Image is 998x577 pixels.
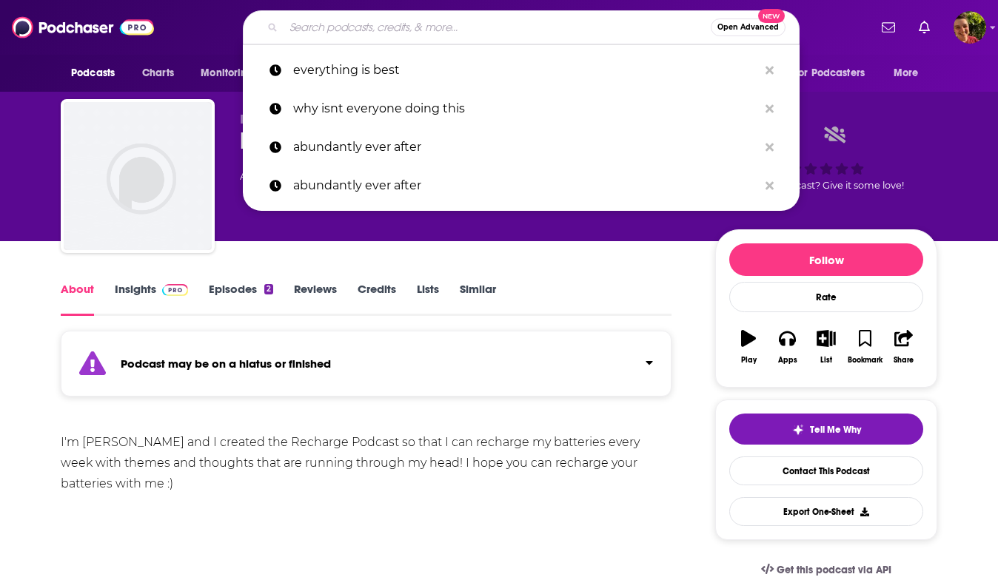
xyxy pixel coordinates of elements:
[729,456,923,485] a: Contact This Podcast
[142,63,174,84] span: Charts
[794,63,865,84] span: For Podcasters
[243,90,800,128] a: why isnt everyone doing this
[729,320,768,374] button: Play
[954,11,986,44] button: Show profile menu
[12,13,154,41] img: Podchaser - Follow, Share and Rate Podcasts
[848,356,883,365] div: Bookmark
[460,282,496,316] a: Similar
[240,112,299,126] span: Recharge
[894,356,914,365] div: Share
[190,59,272,87] button: open menu
[717,24,779,31] span: Open Advanced
[883,59,937,87] button: open menu
[778,356,797,365] div: Apps
[294,282,337,316] a: Reviews
[284,16,711,39] input: Search podcasts, credits, & more...
[243,10,800,44] div: Search podcasts, credits, & more...
[133,59,183,87] a: Charts
[729,497,923,526] button: Export One-Sheet
[358,282,396,316] a: Credits
[417,282,439,316] a: Lists
[61,282,94,316] a: About
[711,18,786,36] button: Open AdvancedNew
[913,15,936,40] a: Show notifications dropdown
[954,11,986,44] img: User Profile
[201,63,253,84] span: Monitoring
[61,432,672,494] div: I'm [PERSON_NAME] and I created the Recharge Podcast so that I can recharge my batteries every we...
[758,9,785,23] span: New
[243,51,800,90] a: everything is best
[729,414,923,445] button: tell me why sparkleTell Me Why
[954,11,986,44] span: Logged in as Marz
[240,167,523,185] div: A podcast
[810,424,861,436] span: Tell Me Why
[885,320,923,374] button: Share
[715,112,937,204] div: Good podcast? Give it some love!
[729,243,923,276] button: Follow
[293,90,758,128] p: why isnt everyone doing this
[741,356,757,365] div: Play
[293,166,758,205] p: abundantly ever after
[293,128,758,166] p: abundantly ever after
[121,357,331,371] strong: Podcast may be on a hiatus or finished
[820,356,832,365] div: List
[243,166,800,205] a: abundantly ever after
[768,320,806,374] button: Apps
[71,63,115,84] span: Podcasts
[293,51,758,90] p: everything is best
[64,102,212,250] img: Recharge Podcast
[777,564,891,576] span: Get this podcast via API
[61,340,672,397] section: Click to expand status details
[729,282,923,312] div: Rate
[894,63,919,84] span: More
[61,59,134,87] button: open menu
[162,284,188,296] img: Podchaser Pro
[209,282,273,316] a: Episodes2
[807,320,845,374] button: List
[792,424,804,436] img: tell me why sparkle
[115,282,188,316] a: InsightsPodchaser Pro
[264,284,273,294] div: 2
[784,59,886,87] button: open menu
[243,128,800,166] a: abundantly ever after
[845,320,884,374] button: Bookmark
[876,15,901,40] a: Show notifications dropdown
[748,180,904,191] span: Good podcast? Give it some love!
